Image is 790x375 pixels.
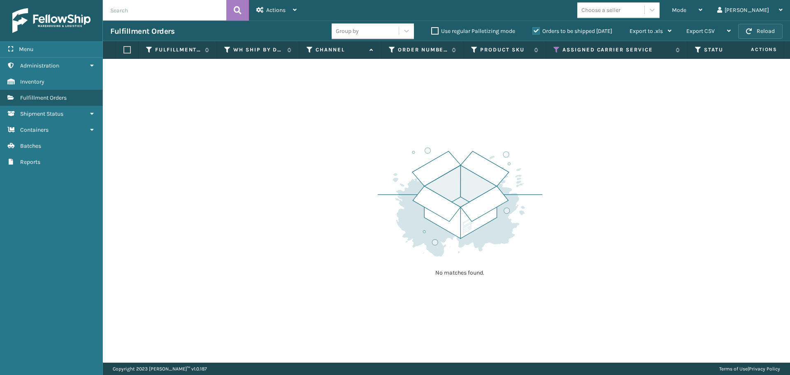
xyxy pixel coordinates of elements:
label: Fulfillment Order Id [155,46,201,54]
label: Status [704,46,754,54]
span: Actions [266,7,286,14]
span: Inventory [20,78,44,85]
span: Shipment Status [20,110,63,117]
span: Reports [20,158,40,165]
a: Privacy Policy [749,366,780,372]
a: Terms of Use [719,366,748,372]
span: Actions [725,43,782,56]
label: Channel [316,46,365,54]
span: Containers [20,126,49,133]
span: Batches [20,142,41,149]
div: Choose a seller [581,6,620,14]
label: Assigned Carrier Service [562,46,671,54]
img: logo [12,8,91,33]
label: WH Ship By Date [233,46,283,54]
h3: Fulfillment Orders [110,26,174,36]
div: Group by [336,27,359,35]
p: Copyright 2023 [PERSON_NAME]™ v 1.0.187 [113,363,207,375]
label: Orders to be shipped [DATE] [532,28,612,35]
span: Menu [19,46,33,53]
label: Product SKU [480,46,530,54]
span: Administration [20,62,59,69]
div: | [719,363,780,375]
span: Export to .xls [630,28,663,35]
span: Export CSV [686,28,715,35]
span: Fulfillment Orders [20,94,67,101]
label: Order Number [398,46,448,54]
span: Mode [672,7,686,14]
button: Reload [738,24,783,39]
label: Use regular Palletizing mode [431,28,515,35]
